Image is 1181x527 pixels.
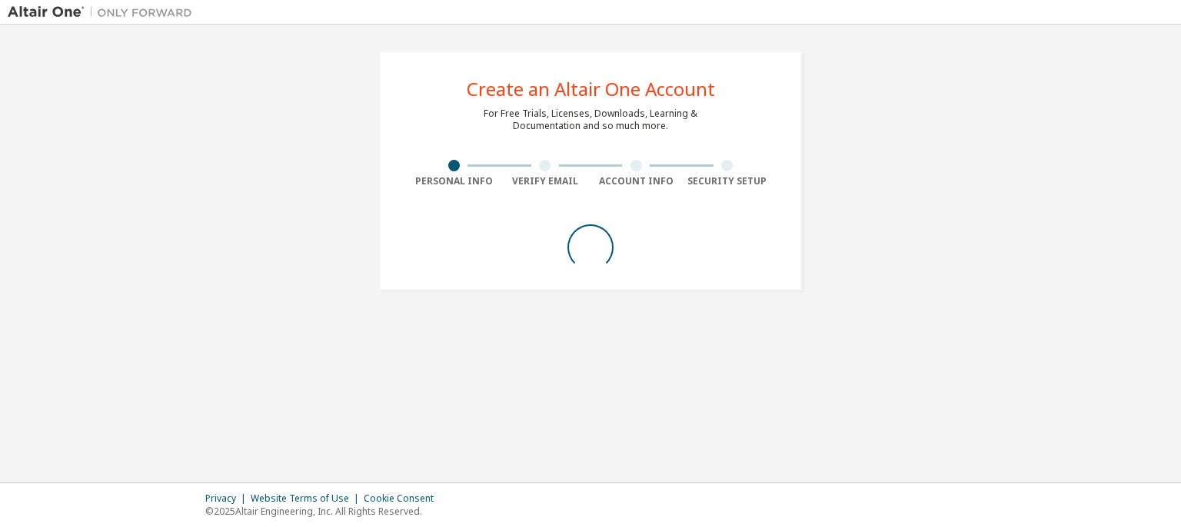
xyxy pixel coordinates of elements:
[500,175,591,187] div: Verify Email
[467,80,715,98] div: Create an Altair One Account
[682,175,773,187] div: Security Setup
[205,492,251,505] div: Privacy
[364,492,443,505] div: Cookie Consent
[408,175,500,187] div: Personal Info
[251,492,364,505] div: Website Terms of Use
[484,108,697,132] div: For Free Trials, Licenses, Downloads, Learning & Documentation and so much more.
[205,505,443,518] p: © 2025 Altair Engineering, Inc. All Rights Reserved.
[590,175,682,187] div: Account Info
[8,5,200,20] img: Altair One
